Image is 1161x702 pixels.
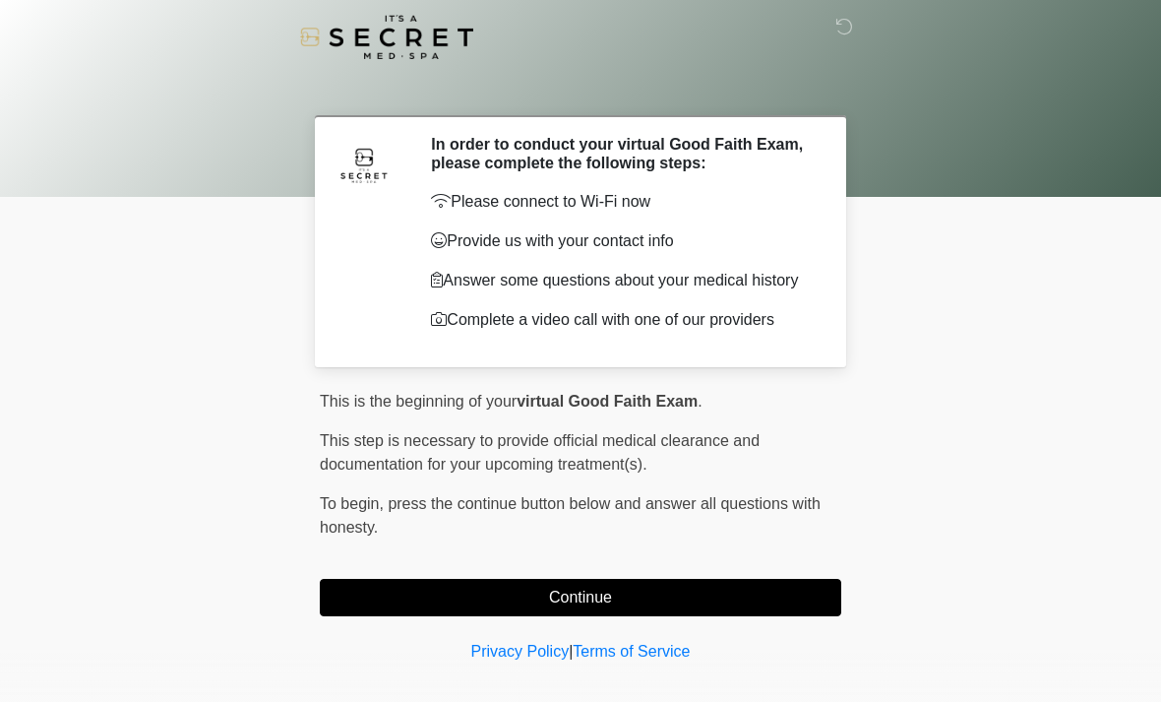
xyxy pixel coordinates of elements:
a: | [569,643,573,660]
p: Provide us with your contact info [431,229,812,253]
span: This step is necessary to provide official medical clearance and documentation for your upcoming ... [320,432,760,473]
a: Terms of Service [573,643,690,660]
span: press the continue button below and answer all questions with honesty. [320,495,821,536]
span: This is the beginning of your [320,393,517,410]
img: Agent Avatar [335,135,394,194]
p: Answer some questions about your medical history [431,269,812,292]
a: Privacy Policy [471,643,570,660]
button: Continue [320,579,841,616]
h2: In order to conduct your virtual Good Faith Exam, please complete the following steps: [431,135,812,172]
span: . [698,393,702,410]
strong: virtual Good Faith Exam [517,393,698,410]
p: Complete a video call with one of our providers [431,308,812,332]
h1: ‎ ‎ [305,71,856,107]
span: To begin, [320,495,388,512]
p: Please connect to Wi-Fi now [431,190,812,214]
img: It's A Secret Med Spa Logo [300,15,473,59]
